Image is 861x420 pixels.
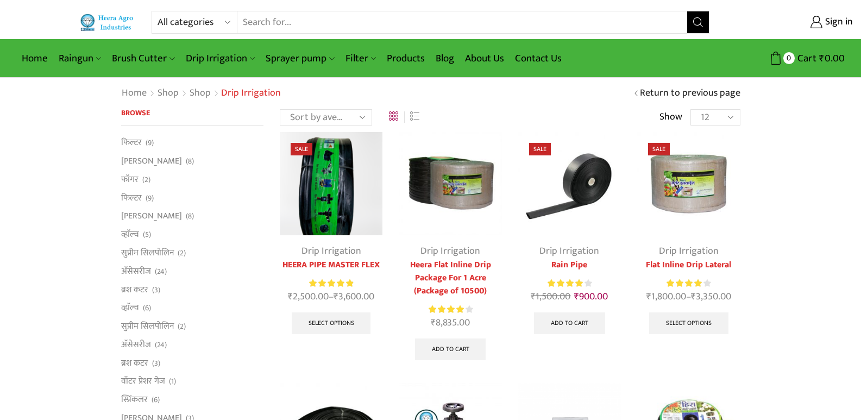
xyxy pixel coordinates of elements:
[659,110,682,124] span: Show
[186,211,194,222] span: (8)
[309,278,353,289] span: Rated out of 5
[121,391,148,409] a: स्प्रिंकलर
[280,132,382,235] img: Heera Gold Krushi Pipe Black
[121,225,139,244] a: व्हाॅल्व
[155,266,167,277] span: (24)
[667,278,702,289] span: Rated out of 5
[420,243,480,259] a: Drip Irrigation
[510,46,567,71] a: Contact Us
[260,46,340,71] a: Sprayer pump
[146,137,154,148] span: (9)
[291,143,312,155] span: Sale
[795,51,816,66] span: Cart
[531,289,570,305] bdi: 1,500.00
[237,11,687,33] input: Search for...
[783,52,795,64] span: 0
[687,11,709,33] button: Search button
[822,15,853,29] span: Sign in
[640,86,740,101] a: Return to previous page
[16,46,53,71] a: Home
[221,87,281,99] h1: Drip Irrigation
[649,312,728,334] a: Select options for “Flat Inline Drip Lateral”
[430,46,460,71] a: Blog
[152,358,160,369] span: (3)
[121,86,281,101] nav: Breadcrumb
[431,315,470,331] bdi: 8,835.00
[720,48,845,68] a: 0 Cart ₹0.00
[152,394,160,405] span: (6)
[121,262,151,280] a: अ‍ॅसेसरीज
[121,299,139,317] a: व्हाॅल्व
[146,193,154,204] span: (9)
[121,136,142,152] a: फिल्टर
[121,207,182,225] a: [PERSON_NAME]
[301,243,361,259] a: Drip Irrigation
[429,304,466,315] span: Rated out of 5
[143,229,151,240] span: (5)
[121,335,151,354] a: अ‍ॅसेसरीज
[280,290,382,304] span: –
[819,50,845,67] bdi: 0.00
[574,289,579,305] span: ₹
[415,338,486,360] a: Add to cart: “Heera Flat Inline Drip Package For 1 Acre (Package of 10500)”
[691,289,731,305] bdi: 3,350.00
[726,12,853,32] a: Sign in
[529,143,551,155] span: Sale
[518,259,621,272] a: Rain Pipe
[637,259,740,272] a: Flat Inline Drip Lateral
[121,86,147,101] a: Home
[646,289,686,305] bdi: 1,800.00
[121,189,142,207] a: फिल्टर
[309,278,353,289] div: Rated 5.00 out of 5
[340,46,381,71] a: Filter
[819,50,825,67] span: ₹
[280,259,382,272] a: HEERA PIPE MASTER FLEX
[648,143,670,155] span: Sale
[534,312,605,334] a: Add to cart: “Rain Pipe”
[106,46,180,71] a: Brush Cutter
[334,289,374,305] bdi: 3,600.00
[155,340,167,350] span: (24)
[548,278,584,289] span: Rated out of 5
[121,106,150,119] span: Browse
[288,289,293,305] span: ₹
[460,46,510,71] a: About Us
[121,243,174,262] a: सुप्रीम सिलपोलिन
[548,278,592,289] div: Rated 4.13 out of 5
[142,174,150,185] span: (2)
[659,243,719,259] a: Drip Irrigation
[288,289,329,305] bdi: 2,500.00
[399,132,501,235] img: Flat Inline
[178,321,186,332] span: (2)
[180,46,260,71] a: Drip Irrigation
[143,303,151,314] span: (6)
[121,317,174,336] a: सुप्रीम सिलपोलिन
[121,152,182,171] a: [PERSON_NAME]
[53,46,106,71] a: Raingun
[334,289,338,305] span: ₹
[121,280,148,299] a: ब्रश कटर
[637,132,740,235] img: Flat Inline Drip Lateral
[280,109,372,126] select: Shop order
[186,156,194,167] span: (8)
[431,315,436,331] span: ₹
[157,86,179,101] a: Shop
[429,304,473,315] div: Rated 4.21 out of 5
[637,290,740,304] span: –
[574,289,608,305] bdi: 900.00
[292,312,371,334] a: Select options for “HEERA PIPE MASTER FLEX”
[381,46,430,71] a: Products
[667,278,711,289] div: Rated 4.00 out of 5
[169,376,176,387] span: (1)
[399,259,501,298] a: Heera Flat Inline Drip Package For 1 Acre (Package of 10500)
[646,289,651,305] span: ₹
[531,289,536,305] span: ₹
[178,248,186,259] span: (2)
[152,285,160,296] span: (3)
[539,243,599,259] a: Drip Irrigation
[518,132,621,235] img: Heera Rain Pipe
[121,354,148,372] a: ब्रश कटर
[121,372,165,391] a: वॉटर प्रेशर गेज
[691,289,696,305] span: ₹
[121,170,139,189] a: फॉगर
